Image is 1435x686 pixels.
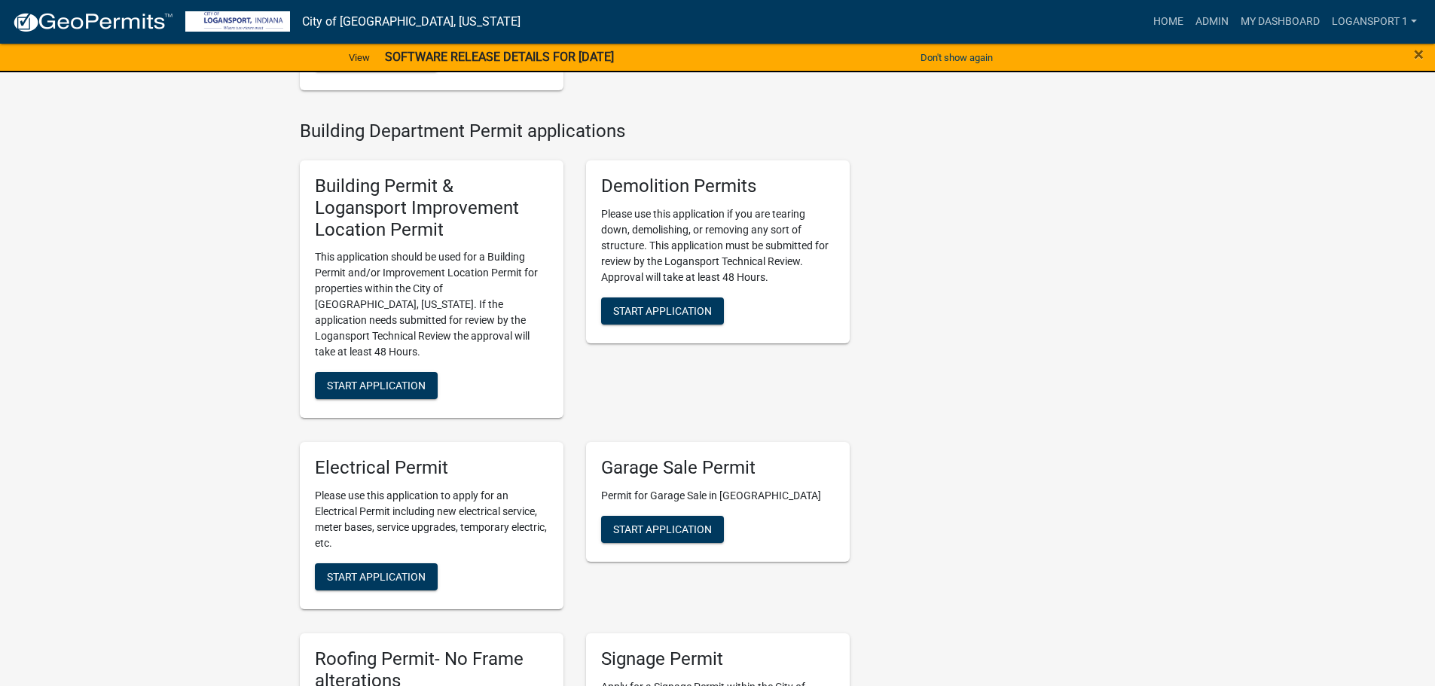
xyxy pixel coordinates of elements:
button: Start Application [601,297,724,325]
button: Don't show again [914,45,999,70]
span: Start Application [613,523,712,535]
a: View [343,45,376,70]
h5: Signage Permit [601,648,835,670]
p: Please use this application if you are tearing down, demolishing, or removing any sort of structu... [601,206,835,285]
span: Start Application [327,380,426,392]
button: Start Application [315,563,438,590]
img: City of Logansport, Indiana [185,11,290,32]
button: Start Application [601,516,724,543]
h5: Garage Sale Permit [601,457,835,479]
strong: SOFTWARE RELEASE DETAILS FOR [DATE] [385,50,614,64]
a: Admin [1189,8,1235,36]
span: Start Application [327,571,426,583]
h5: Demolition Permits [601,175,835,197]
button: Start Application [315,372,438,399]
a: Logansport 1 [1326,8,1423,36]
h4: Building Department Permit applications [300,120,850,142]
span: × [1414,44,1424,65]
p: Permit for Garage Sale in [GEOGRAPHIC_DATA] [601,488,835,504]
span: Start Application [613,304,712,316]
a: City of [GEOGRAPHIC_DATA], [US_STATE] [302,9,521,35]
a: Home [1147,8,1189,36]
a: My Dashboard [1235,8,1326,36]
h5: Electrical Permit [315,457,548,479]
p: This application should be used for a Building Permit and/or Improvement Location Permit for prop... [315,249,548,360]
p: Please use this application to apply for an Electrical Permit including new electrical service, m... [315,488,548,551]
h5: Building Permit & Logansport Improvement Location Permit [315,175,548,240]
button: Close [1414,45,1424,63]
